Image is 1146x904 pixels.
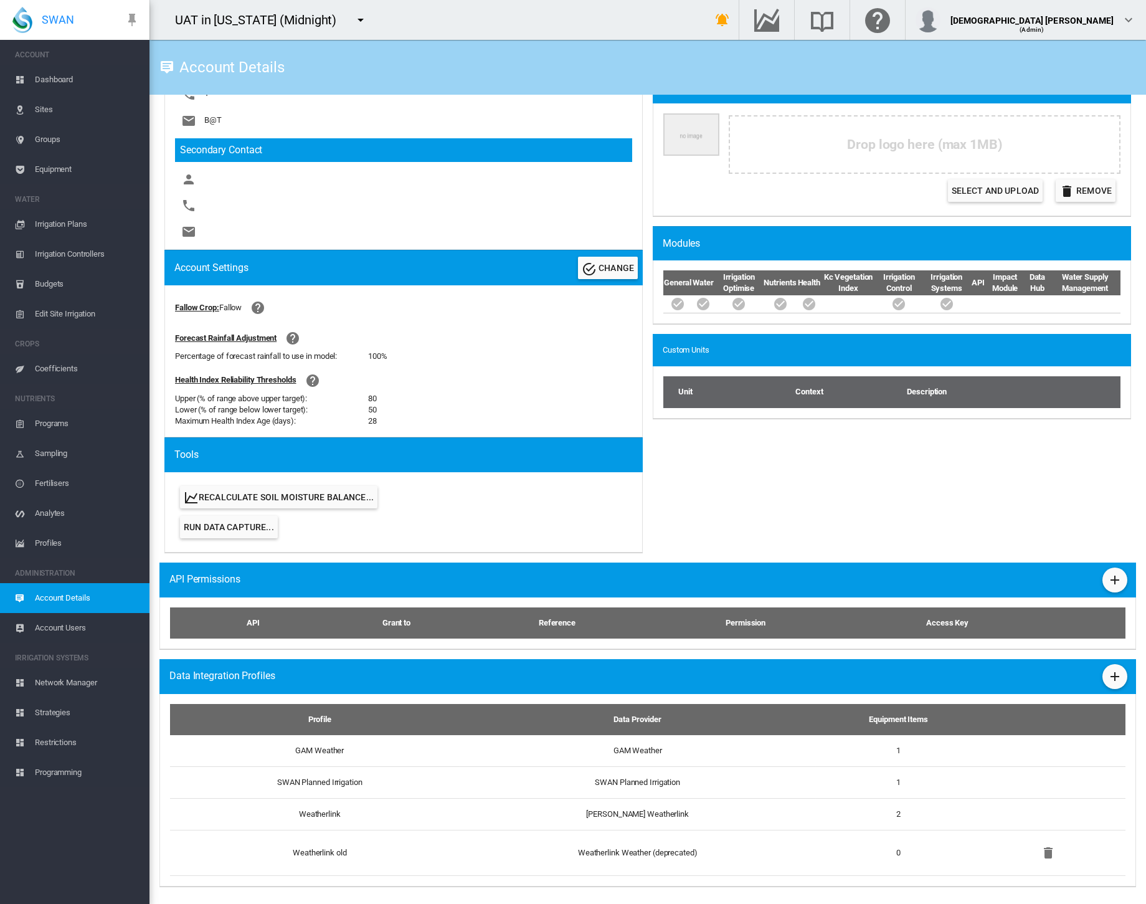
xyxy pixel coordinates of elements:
[663,237,1131,250] div: Modules
[175,138,632,162] h3: Secondary Contact
[1036,840,1061,865] button: Remove
[795,376,906,407] th: Context
[170,766,460,798] td: SWAN Planned Irrigation
[696,297,711,312] md-icon: icon-checkbox-marked-circle
[35,299,140,329] span: Edit Site Irrigation
[599,263,634,273] span: CHANGE
[1107,669,1122,684] md-icon: icon-plus
[280,326,305,351] button: icon-help-circle
[916,7,940,32] img: profile.jpg
[876,270,922,295] th: Irrigation Control
[170,798,1125,830] tr: Weatherlink [PERSON_NAME] Weatherlink 2
[353,12,368,27] md-icon: icon-menu-down
[710,7,735,32] button: icon-bell-ring
[663,345,709,356] span: Custom Units
[174,448,643,462] div: Tools
[578,257,638,279] button: Change Account Settings
[35,668,140,698] span: Network Manager
[35,65,140,95] span: Dashboard
[175,416,368,427] div: Maximum Health Index Age (days):
[181,198,196,213] md-icon: icon-phone
[175,11,348,29] div: UAT in [US_STATE] (Midnight)
[891,297,906,312] md-icon: icon-checkbox-marked-circle
[582,262,597,277] md-icon: icon-check-circle
[816,766,982,798] td: 1
[35,354,140,384] span: Coefficients
[863,12,893,27] md-icon: Click here for help
[797,270,821,295] th: Health
[181,113,196,128] md-icon: icon-email
[715,12,730,27] md-icon: icon-bell-ring
[1059,184,1074,199] md-icon: icon-delete
[184,490,199,505] md-icon: icon-chart-line
[250,300,265,315] md-icon: icon-help-circle
[816,704,982,735] th: Equipment Items
[35,209,140,239] span: Irrigation Plans
[35,728,140,758] span: Restrictions
[922,270,971,295] th: Irrigation Systems
[42,12,74,27] span: SWAN
[35,155,140,184] span: Equipment
[35,758,140,787] span: Programming
[802,297,817,312] md-icon: icon-checkbox-marked-circle
[35,613,140,643] span: Account Users
[950,9,1114,22] div: [DEMOGRAPHIC_DATA] [PERSON_NAME]
[663,113,719,156] img: Company Logo
[816,830,982,876] td: 0
[985,270,1025,295] th: Impact Module
[1056,179,1115,202] button: icon-delete Remove
[731,297,746,312] md-icon: icon-checkbox-marked-circle
[1121,12,1136,27] md-icon: icon-chevron-down
[35,269,140,299] span: Budgets
[948,179,1043,202] label: Select and Upload
[181,224,196,239] md-icon: icon-email
[460,830,816,876] td: Weatherlink Weather (deprecated)
[15,189,140,209] span: WATER
[1025,270,1050,295] th: Data Hub
[170,766,1125,798] tr: SWAN Planned Irrigation SWAN Planned Irrigation 1
[663,270,692,295] th: General
[1076,186,1112,196] span: Remove
[752,12,782,27] md-icon: Go to the Data Hub
[348,7,373,32] button: icon-menu-down
[175,404,368,416] div: Lower (% of range below lower target):
[670,297,685,312] md-icon: icon-checkbox-marked-circle
[305,373,320,388] md-icon: icon-help-circle
[368,416,377,427] div: 28
[648,607,843,639] th: Permission
[1102,568,1127,592] button: Add New Api
[12,7,32,33] img: SWAN-Landscape-Logo-Colour-drop.png
[460,766,816,798] td: SWAN Planned Irrigation
[35,95,140,125] span: Sites
[1049,270,1120,295] th: Water Supply Management
[180,516,278,538] button: Run Data Capture...
[368,351,387,362] div: 100%
[15,648,140,668] span: IRRIGATION SYSTEMS
[466,607,648,639] th: Reference
[175,302,219,313] div: Fallow Crop:
[368,393,377,404] div: 80
[15,389,140,409] span: NUTRIENTS
[326,607,466,639] th: Grant to
[807,12,837,27] md-icon: Search the knowledge base
[816,735,982,766] td: 1
[159,60,174,75] md-icon: icon-tooltip-text
[1041,845,1056,860] md-icon: icon-delete
[245,295,270,320] button: icon-help-circle
[35,469,140,498] span: Fertilisers
[35,698,140,728] span: Strategies
[1020,26,1044,33] span: (Admin)
[170,704,460,735] th: Profile
[175,333,277,344] div: Forecast Rainfall Adjustment
[729,115,1120,174] div: Drop logo here (max 1MB)
[180,486,377,508] button: Recalculate Soil Moisture Balance
[170,735,1125,766] tr: GAM Weather GAM Weather 1
[170,830,1125,876] tr: Weatherlink old Weatherlink Weather (deprecated) 0 Remove
[821,270,876,295] th: Kc Vegetation Index
[939,297,954,312] md-icon: icon-checkbox-marked-circle
[35,528,140,558] span: Profiles
[1102,664,1127,689] button: Add Data Integration
[175,393,368,404] div: Upper (% of range above upper target):
[816,798,982,830] td: 2
[35,439,140,469] span: Sampling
